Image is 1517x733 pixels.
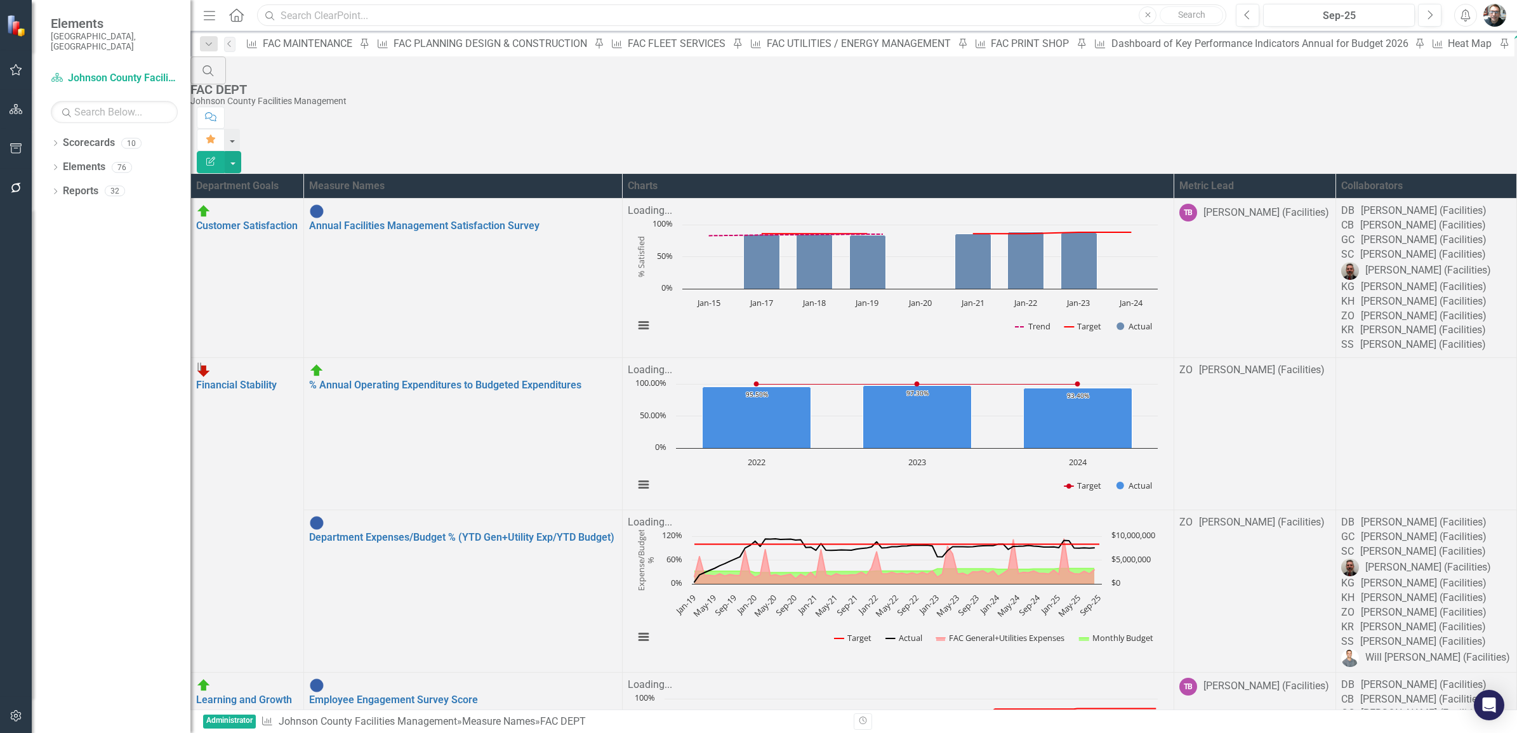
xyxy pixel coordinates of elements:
text: May-23 [934,592,961,619]
div: [PERSON_NAME] (Facilities) [1360,692,1486,707]
div: KR [1341,620,1354,635]
button: Show Target [834,632,872,644]
div: KH [1341,591,1355,605]
path: Jan-22, 88.42219362. Actual. [1008,232,1044,289]
text: 0% [661,282,673,293]
div: [PERSON_NAME] (Facilities) [1199,515,1325,530]
div: [PERSON_NAME] (Facilities) [1361,678,1487,692]
g: Actual, series 2 of 2. Bar series with 3 bars. [703,385,1132,448]
path: Jan-18, 84.45440957. Actual. [797,235,833,289]
div: GC [1341,530,1355,545]
text: 95.50% [746,390,768,399]
text: May-19 [691,592,719,619]
a: Learning and Growth [196,694,292,706]
input: Search Below... [51,101,178,123]
text: Sep-19 [713,592,739,618]
div: KR [1341,323,1354,338]
button: Show Monthly Budget [1079,632,1153,644]
a: FAC FLEET SERVICES [607,36,729,51]
img: No Information [309,515,324,531]
div: Open Intercom Messenger [1474,690,1504,720]
text: Jan-24 [1119,297,1144,308]
div: Johnson County Facilities Management [190,96,1511,106]
button: Show Trend [1015,320,1050,332]
div: GC [1341,706,1355,721]
td: Double-Click to Edit [1174,510,1335,672]
div: 10 [121,138,142,149]
div: » » [261,715,844,729]
td: Double-Click to Edit Right Click for Context Menu [304,510,623,672]
div: FAC FLEET SERVICES [628,36,729,51]
text: Jan-15 [696,297,720,308]
div: [PERSON_NAME] (Facilities) [1365,560,1491,575]
a: Dashboard of Key Performance Indicators Annual for Budget 2026 [1089,36,1411,51]
div: FAC PLANNING DESIGN & CONSTRUCTION [394,36,590,51]
div: Chart. Highcharts interactive chart. [628,218,1169,345]
div: Sep-25 [1268,8,1410,23]
div: CB [1341,218,1354,233]
a: Elements [63,160,105,175]
text: Sep-20 [773,592,799,618]
a: Measure Names [462,715,535,727]
div: [PERSON_NAME] (Facilities) [1360,218,1486,233]
a: Reports [63,184,98,199]
a: Department Expenses/Budget % (YTD Gen+Utility Exp/YTD Budget) [309,531,614,543]
td: Double-Click to Edit Right Click for Context Menu [191,358,304,673]
text: Sep-23 [955,592,981,618]
img: John Beaudoin [1483,4,1506,27]
text: Sep-25 [1077,592,1103,618]
div: Loading... [628,363,1169,378]
text: $0 [1111,577,1120,588]
a: Johnson County Facilities Management [51,71,178,86]
text: Sep-22 [895,592,921,618]
text: % Satisfied [635,236,647,277]
div: ZO [1179,363,1193,378]
img: No Information [309,204,324,219]
text: Jan-21 [960,297,984,308]
path: Jan-17, 85.10421962. Actual. [744,235,780,289]
div: [PERSON_NAME] (Facilities) [1361,605,1487,620]
path: Jan-21, 85.35. Actual. [955,234,991,289]
text: Jan-22 [855,592,880,617]
td: Double-Click to Edit [1174,358,1335,510]
td: Double-Click to Edit Right Click for Context Menu [191,199,304,358]
td: Double-Click to Edit Right Click for Context Menu [304,199,623,358]
div: [PERSON_NAME] (Facilities) [1361,233,1487,248]
div: SS [1341,635,1354,649]
a: Annual Facilities Management Satisfaction Survey [309,220,540,232]
button: Show Actual [1116,480,1152,491]
div: DB [1341,515,1355,530]
text: 60% [666,553,682,565]
text: May-24 [995,591,1023,619]
div: [PERSON_NAME] (Facilities) [1360,635,1486,649]
a: Employee Engagement Survey Score [309,694,478,706]
div: Will [PERSON_NAME] (Facilities) [1365,650,1510,665]
div: Charts [628,179,1169,194]
div: DB [1341,678,1355,692]
a: FAC PRINT SHOP [970,36,1073,51]
div: Measure Names [309,179,617,194]
div: ZO [1341,309,1355,324]
text: Jan-18 [802,297,826,308]
div: KG [1341,576,1355,591]
text: 100% [635,692,655,703]
text: 50% [657,250,673,261]
img: Brian Dowling [1341,558,1359,576]
text: Jan-19 [673,592,698,617]
img: ClearPoint Strategy [6,14,29,36]
div: FAC DEPT [540,715,586,727]
td: Double-Click to Edit [1335,199,1516,358]
div: KG [1341,280,1355,294]
g: Target, series 1 of 4. Line with 81 data points. Y axis, Expense/Budget %. [692,541,1103,546]
td: Double-Click to Edit [1335,510,1516,672]
text: Sep-24 [1016,591,1043,618]
div: [PERSON_NAME] (Facilities) [1360,338,1486,352]
text: Jan-22 [1013,297,1037,308]
td: Double-Click to Edit [1174,199,1335,358]
a: Financial Stability [196,379,277,391]
button: View chart menu, Chart [635,476,653,494]
div: [PERSON_NAME] (Facilities) [1360,545,1486,559]
path: 2024, 100. Target. [1075,381,1080,386]
svg: Interactive chart [628,218,1164,345]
